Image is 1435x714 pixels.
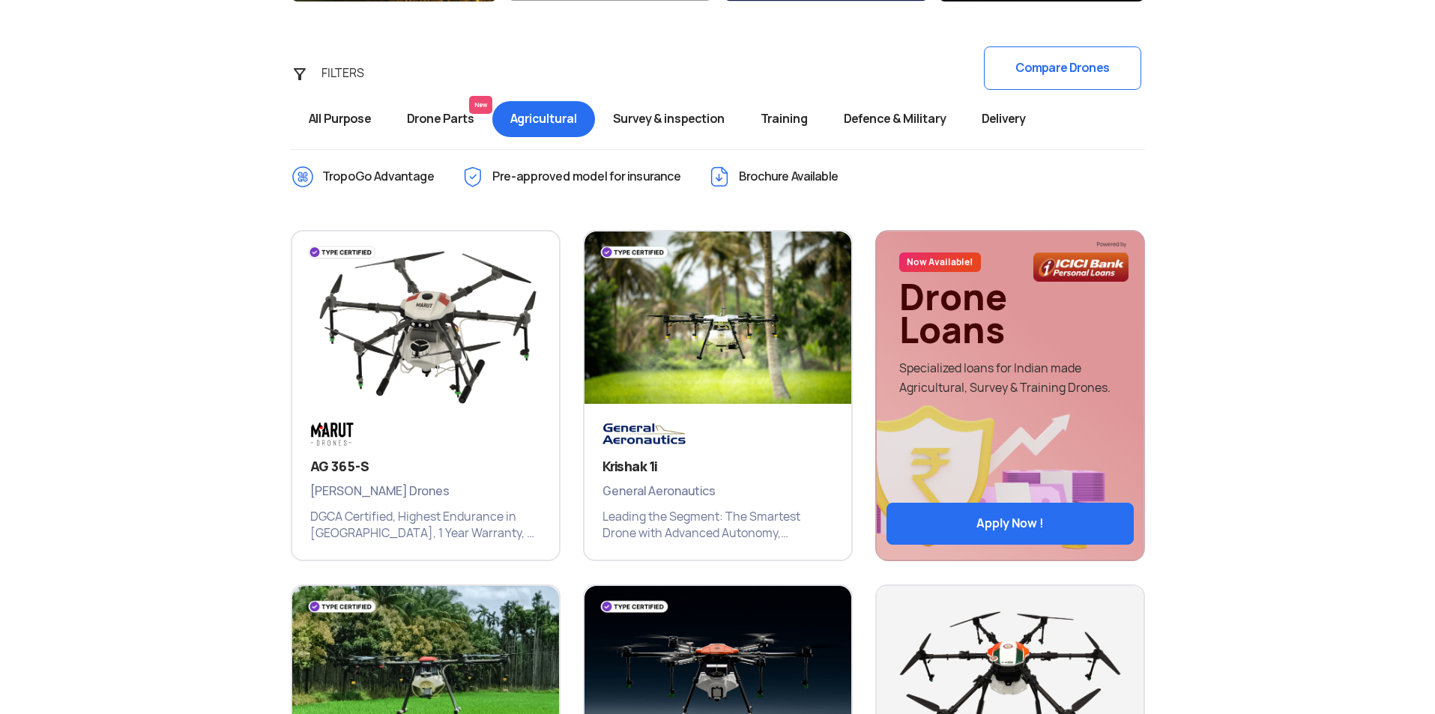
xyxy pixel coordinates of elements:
button: Compare Drones [984,46,1141,90]
a: Drone ImageBrandAG 365-S[PERSON_NAME] DronesDGCA Certified, Highest Endurance in [GEOGRAPHIC_DATA... [291,230,561,561]
span: Training [743,101,826,137]
span: Pre-approved model for insurance [492,165,681,189]
div: Drone Loans [899,281,1121,347]
p: DGCA Certified, Highest Endurance in [GEOGRAPHIC_DATA], 1 Year Warranty, All over India after sal... [310,509,541,542]
span: TropoGo Advantage [322,165,435,189]
img: Brand [310,422,402,447]
span: Drone Parts [389,101,492,137]
img: ic_Pre-approved.png [461,165,485,189]
img: ic_Brochure.png [707,165,731,189]
img: Brand [602,422,694,447]
span: Defence & Military [826,101,964,137]
span: New [469,96,492,114]
h3: Krishak 1i [602,458,833,476]
span: All Purpose [291,101,389,137]
img: ic_TropoGo_Advantage.png [291,165,315,189]
img: bg_icicilogo2.png [1033,240,1129,282]
div: FILTERS [312,58,391,88]
span: Delivery [964,101,1043,137]
span: Survey & inspection [595,101,743,137]
img: Drone Image [584,232,851,419]
span: [PERSON_NAME] Drones [310,482,541,501]
a: Drone ImageBrandKrishak 1iGeneral AeronauticsLeading the Segment: The Smartest Drone with Advance... [583,230,853,561]
span: Now Available! [899,252,981,272]
span: General Aeronautics [602,482,833,501]
span: Brochure Available [739,165,839,189]
p: Leading the Segment: The Smartest Drone with Advanced Autonomy, Enhanced Agronomy Efficiency, Cos... [602,509,833,542]
img: Drone Image [292,232,559,419]
div: Specialized loans for Indian made Agricultural, Survey & Training Drones. [899,359,1121,398]
span: Agricultural [492,101,595,137]
h3: AG 365-S [310,458,541,476]
button: Apply Now ! [886,503,1134,545]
